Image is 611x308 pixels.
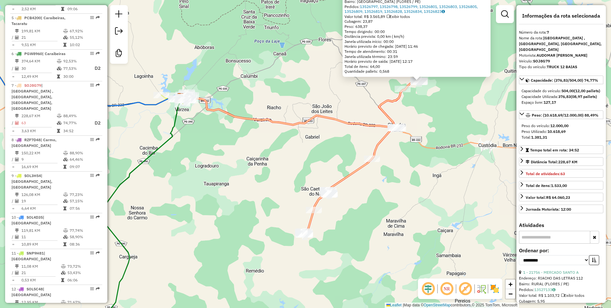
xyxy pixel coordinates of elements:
a: OpenStreetMap [424,303,451,307]
i: Tempo total em rota [61,7,64,11]
div: Total de itens: 64,00 [344,64,489,69]
td: / [12,270,15,276]
span: PGW8960 [24,51,42,56]
a: Exibir filtros [499,8,511,20]
i: Distância Total [15,114,19,118]
i: Tempo total em rota [63,207,66,210]
strong: 7 [547,30,549,35]
td: 21 [21,270,61,276]
i: % de utilização do peso [61,264,66,268]
td: 126,08 KM [21,191,63,198]
td: / [12,64,15,72]
div: Peso: (10.618,69/12.000,00) 88,49% [519,120,603,143]
i: Tempo total em rota [63,242,66,246]
i: Total de Atividades [15,271,19,275]
td: 199,81 KM [21,28,63,34]
span: SOJ8G79 [24,83,41,88]
strong: [GEOGRAPHIC_DATA] , [GEOGRAPHIC_DATA], [GEOGRAPHIC_DATA], [GEOGRAPHIC_DATA] [519,36,602,52]
a: Valor total:R$ 64.060,23 [519,193,603,201]
span: Total de atividades: [526,171,565,176]
div: Horário previsto de saída: [DATE] 12:17 [344,59,489,64]
button: Ordem crescente [589,255,599,265]
i: Tempo total em rota [63,43,66,47]
i: Total de Atividades [15,36,19,39]
td: 30:00 [63,73,89,80]
span: | [403,303,404,307]
em: Rota exportada [96,52,100,55]
span: 12 - [12,287,51,297]
span: Peso do veículo: [522,123,568,128]
i: % de utilização da cubagem [61,271,66,275]
em: Opções [90,251,94,255]
strong: (08,97 pallets) [571,94,597,99]
em: Rota exportada [96,138,100,142]
td: 12,95 KM [21,299,61,305]
i: Distância Total [15,59,19,63]
p: D2 [89,65,101,72]
i: Tempo total em rota [57,129,60,133]
div: Jornada Motorista: 12:00 [526,207,571,212]
td: 06:06 [67,277,99,283]
a: Zoom in [506,280,515,289]
i: Distância Total [15,193,19,197]
i: % de utilização do peso [61,300,66,304]
td: = [12,241,15,247]
span: Exibir todos [561,293,584,298]
td: 77,23% [69,191,100,198]
td: = [12,6,15,12]
em: Rota exportada [96,83,100,87]
strong: TRUCK 12 BAIAS [547,64,577,69]
span: | [GEOGRAPHIC_DATA] , [GEOGRAPHIC_DATA], [GEOGRAPHIC_DATA], [GEOGRAPHIC_DATA] [12,83,53,111]
span: 5 - [12,15,66,26]
td: / [12,119,15,127]
i: Observações [442,10,445,13]
i: Distância Total [15,229,19,232]
strong: 63 [561,171,565,176]
span: + [508,280,513,288]
span: Capacidade: (376,83/504,00) 74,77% [531,78,598,83]
div: Espaço livre: [522,100,601,105]
span: − [508,290,513,298]
span: 8 - [12,137,57,148]
a: Criar modelo [112,47,125,61]
span: SNP9H81 [27,251,44,255]
h4: Informações da rota selecionada [519,13,603,19]
td: / [12,156,15,163]
td: 9,51 KM [21,42,63,48]
em: Opções [90,215,94,219]
td: 71,67% [67,299,99,305]
i: % de utilização da cubagem [63,158,68,161]
strong: 1.533,00 [551,183,567,188]
div: Distância Total: [526,159,577,165]
div: Valor total: R$ 1.103,72 [519,293,603,298]
i: Total de Atividades [15,67,19,70]
td: 77,74% [69,227,100,234]
td: 09:06 [67,6,99,12]
em: Opções [90,83,94,87]
em: Rota exportada [96,287,100,291]
td: 92,53% [63,58,89,64]
strong: 10.618,69 [547,129,566,134]
strong: 376,83 [558,94,571,99]
label: Ordenar por: [519,247,603,254]
td: = [12,277,15,283]
i: Distância Total [15,151,19,155]
td: 58,90% [69,234,100,240]
div: Pedidos: [519,287,603,293]
em: Opções [90,52,94,55]
a: Distância Total:228,67 KM [519,157,603,166]
span: 10 - [12,215,51,225]
span: SOL4D35 [27,215,43,220]
div: Valor total: [526,195,570,200]
div: Janela utilizada término: 23:59 [344,54,489,59]
div: Bairro: RURAL (FLORES / PE) [519,281,603,287]
i: % de utilização do peso [63,229,68,232]
span: Ocultar NR [439,281,454,296]
i: Tempo total em rota [63,165,66,169]
td: 12,49 KM [21,73,57,80]
td: 88,49% [63,113,89,119]
i: Total de Atividades [15,199,19,203]
div: Total de itens: [526,183,567,189]
td: 9 [21,156,63,163]
strong: 127,17 [544,100,556,105]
